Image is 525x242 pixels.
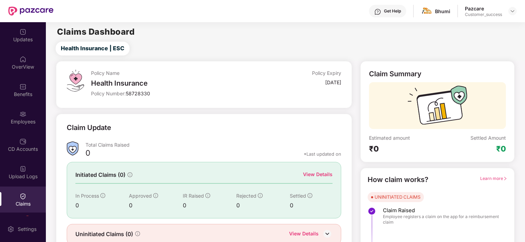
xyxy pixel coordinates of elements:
[19,193,26,200] img: svg+xml;base64,PHN2ZyBpZD0iQ2xhaW0iIHhtbG5zPSJodHRwOi8vd3d3LnczLm9yZy8yMDAwL3N2ZyIgd2lkdGg9IjIwIi...
[374,8,381,15] img: svg+xml;base64,PHN2ZyBpZD0iSGVscC0zMngzMiIgeG1sbnM9Imh0dHA6Ly93d3cudzMub3JnLzIwMDAvc3ZnIiB3aWR0aD...
[56,42,130,55] button: Health Insurance | ESC
[16,226,39,233] div: Settings
[85,148,90,160] div: 0
[85,141,341,148] div: Total Claims Raised
[465,12,502,17] div: Customer_success
[100,193,105,198] span: info-circle
[290,193,306,199] span: Settled
[129,201,182,210] div: 0
[408,86,467,129] img: svg+xml;base64,PHN2ZyB3aWR0aD0iMTcyIiBoZWlnaHQ9IjExMyIgdmlld0JveD0iMCAwIDE3MiAxMTMiIGZpbGw9Im5vbm...
[503,176,507,181] span: right
[91,90,258,97] div: Policy Number:
[75,171,125,179] span: Initiated Claims (0)
[496,144,506,154] div: ₹0
[205,193,210,198] span: info-circle
[75,193,99,199] span: In Process
[368,174,428,185] div: How claim works?
[8,7,54,16] img: New Pazcare Logo
[57,28,134,36] h2: Claims Dashboard
[422,6,432,16] img: bhumi%20(1).jpg
[312,70,341,76] div: Policy Expiry
[129,193,152,199] span: Approved
[183,201,236,210] div: 0
[289,230,319,239] div: View Details
[135,231,140,236] span: info-circle
[75,230,133,239] span: Uninitiated Claims (0)
[128,172,132,177] span: info-circle
[236,201,290,210] div: 0
[368,207,376,215] img: svg+xml;base64,PHN2ZyBpZD0iU3RlcC1Eb25lLTMyeDMyIiB4bWxucz0iaHR0cDovL3d3dy53My5vcmcvMjAwMC9zdmciIH...
[480,176,507,181] span: Learn more
[183,193,204,199] span: IR Raised
[75,201,129,210] div: 0
[61,44,124,53] span: Health Insurance | ESC
[19,56,26,63] img: svg+xml;base64,PHN2ZyBpZD0iSG9tZSIgeG1sbnM9Imh0dHA6Ly93d3cudzMub3JnLzIwMDAvc3ZnIiB3aWR0aD0iMjAiIG...
[91,79,258,87] div: Health Insurance
[465,5,502,12] div: Pazcare
[67,122,111,133] div: Claim Update
[91,70,258,76] div: Policy Name
[369,135,437,141] div: Estimated amount
[369,70,421,78] div: Claim Summary
[67,141,79,156] img: ClaimsSummaryIcon
[19,138,26,145] img: svg+xml;base64,PHN2ZyBpZD0iQ0RfQWNjb3VudHMiIGRhdGEtbmFtZT0iQ0QgQWNjb3VudHMiIHhtbG5zPSJodHRwOi8vd3...
[258,193,263,198] span: info-circle
[303,171,333,178] div: View Details
[383,207,500,214] span: Claim Raised
[383,214,500,225] span: Employee registers a claim on the app for a reimbursement claim
[19,83,26,90] img: svg+xml;base64,PHN2ZyBpZD0iQmVuZWZpdHMiIHhtbG5zPSJodHRwOi8vd3d3LnczLm9yZy8yMDAwL3N2ZyIgd2lkdGg9Ij...
[126,90,150,96] span: 58728330
[510,8,515,14] img: svg+xml;base64,PHN2ZyBpZD0iRHJvcGRvd24tMzJ4MzIiIHhtbG5zPSJodHRwOi8vd3d3LnczLm9yZy8yMDAwL3N2ZyIgd2...
[236,193,256,199] span: Rejected
[290,201,333,210] div: 0
[375,193,420,200] div: UNINITIATED CLAIMS
[384,8,401,14] div: Get Help
[322,228,333,239] img: DownIcon
[19,111,26,118] img: svg+xml;base64,PHN2ZyBpZD0iRW1wbG95ZWVzIiB4bWxucz0iaHR0cDovL3d3dy53My5vcmcvMjAwMC9zdmciIHdpZHRoPS...
[153,193,158,198] span: info-circle
[435,8,450,15] div: Bhumi
[67,70,84,92] img: svg+xml;base64,PHN2ZyB4bWxucz0iaHR0cDovL3d3dy53My5vcmcvMjAwMC9zdmciIHdpZHRoPSI0OS4zMiIgaGVpZ2h0PS...
[325,79,341,86] div: [DATE]
[19,28,26,35] img: svg+xml;base64,PHN2ZyBpZD0iVXBkYXRlZCIgeG1sbnM9Imh0dHA6Ly93d3cudzMub3JnLzIwMDAvc3ZnIiB3aWR0aD0iMj...
[470,135,506,141] div: Settled Amount
[369,144,437,154] div: ₹0
[307,193,312,198] span: info-circle
[19,165,26,172] img: svg+xml;base64,PHN2ZyBpZD0iVXBsb2FkX0xvZ3MiIGRhdGEtbmFtZT0iVXBsb2FkIExvZ3MiIHhtbG5zPSJodHRwOi8vd3...
[304,151,341,157] div: *Last updated on
[25,216,30,221] div: 1
[7,226,14,233] img: svg+xml;base64,PHN2ZyBpZD0iU2V0dGluZy0yMHgyMCIgeG1sbnM9Imh0dHA6Ly93d3cudzMub3JnLzIwMDAvc3ZnIiB3aW...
